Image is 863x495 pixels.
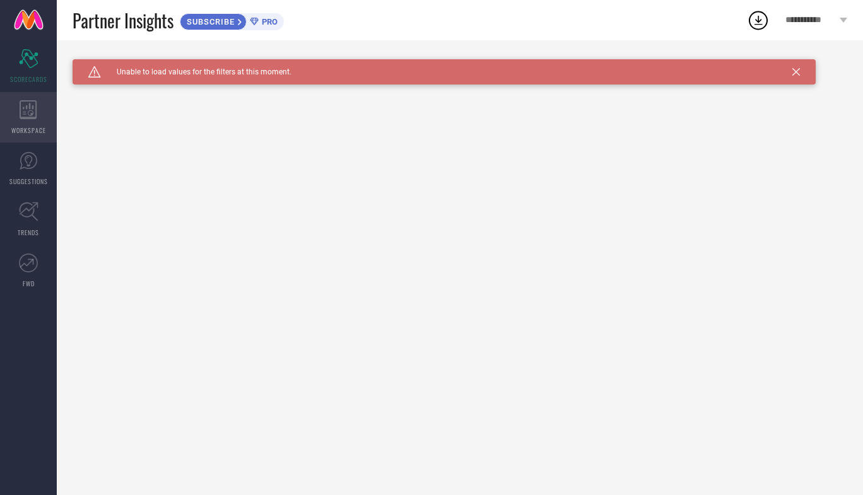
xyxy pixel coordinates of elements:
[747,9,770,32] div: Open download list
[180,10,284,30] a: SUBSCRIBEPRO
[73,59,847,69] div: Unable to load filters at this moment. Please try later.
[10,74,47,84] span: SCORECARDS
[73,8,173,33] span: Partner Insights
[23,279,35,288] span: FWD
[18,228,39,237] span: TRENDS
[180,17,238,26] span: SUBSCRIBE
[9,177,48,186] span: SUGGESTIONS
[101,67,291,76] span: Unable to load values for the filters at this moment.
[259,17,278,26] span: PRO
[11,125,46,135] span: WORKSPACE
